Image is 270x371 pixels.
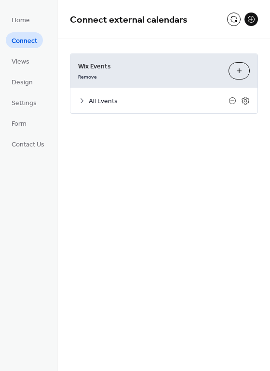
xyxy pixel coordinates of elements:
a: Views [6,53,35,69]
span: Settings [12,98,37,108]
a: Connect [6,32,43,48]
span: Design [12,78,33,88]
a: Settings [6,94,42,110]
span: Form [12,119,27,129]
a: Form [6,115,32,131]
span: Remove [78,74,97,80]
span: Contact Us [12,140,44,150]
span: Wix Events [78,62,221,72]
span: All Events [89,96,229,106]
span: Views [12,57,29,67]
span: Home [12,15,30,26]
a: Design [6,74,39,90]
a: Contact Us [6,136,50,152]
span: Connect [12,36,37,46]
span: Connect external calendars [70,11,188,29]
a: Home [6,12,36,27]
